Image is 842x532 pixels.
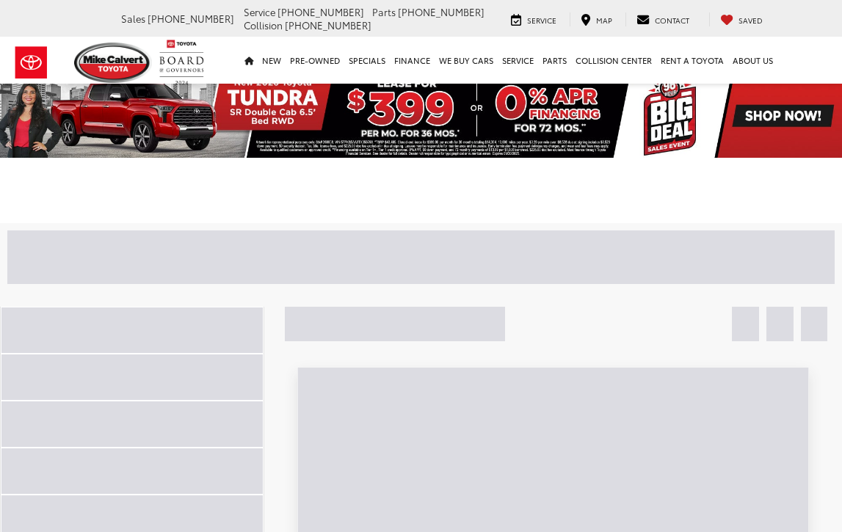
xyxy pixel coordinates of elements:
[655,15,689,26] span: Contact
[625,12,700,26] a: Contact
[398,5,484,18] span: [PHONE_NUMBER]
[74,43,152,83] img: Mike Calvert Toyota
[500,12,567,26] a: Service
[286,37,344,84] a: Pre-Owned
[121,12,145,25] span: Sales
[344,37,390,84] a: Specials
[571,37,656,84] a: Collision Center
[390,37,435,84] a: Finance
[498,37,538,84] a: Service
[244,18,283,32] span: Collision
[372,5,396,18] span: Parts
[538,37,571,84] a: Parts
[4,39,59,87] img: Toyota
[435,37,498,84] a: WE BUY CARS
[285,18,371,32] span: [PHONE_NUMBER]
[148,12,234,25] span: [PHONE_NUMBER]
[527,15,556,26] span: Service
[656,37,728,84] a: Rent a Toyota
[596,15,612,26] span: Map
[709,12,774,26] a: My Saved Vehicles
[277,5,364,18] span: [PHONE_NUMBER]
[258,37,286,84] a: New
[728,37,777,84] a: About Us
[244,5,275,18] span: Service
[240,37,258,84] a: Home
[570,12,623,26] a: Map
[738,15,763,26] span: Saved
